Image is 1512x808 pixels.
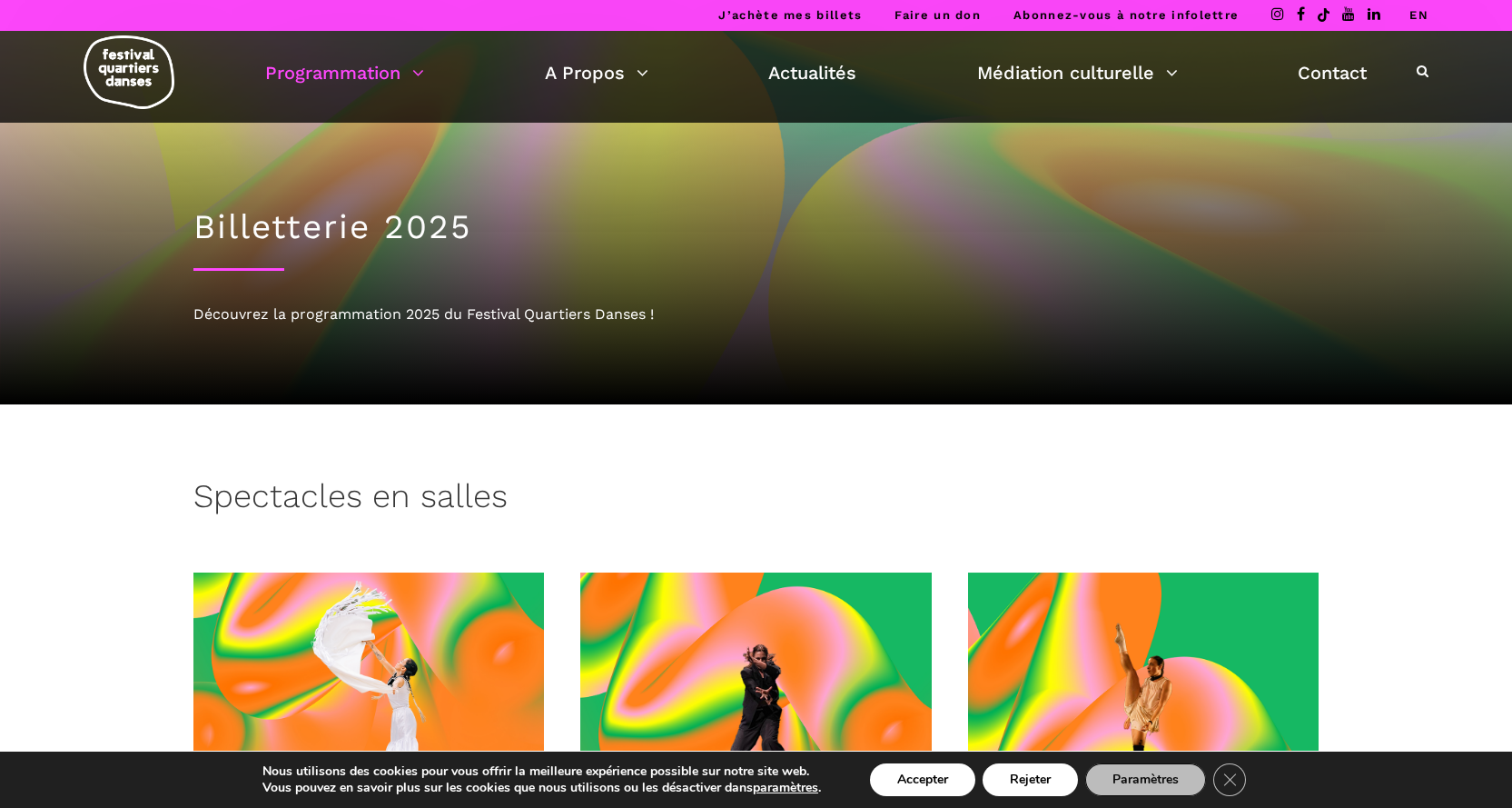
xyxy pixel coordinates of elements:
button: Rejeter [983,763,1078,796]
div: Découvrez la programmation 2025 du Festival Quartiers Danses ! [193,303,1319,326]
button: Accepter [870,763,975,796]
p: Nous utilisons des cookies pour vous offrir la meilleure expérience possible sur notre site web. [262,763,821,780]
img: logo-fqd-med [84,35,174,109]
p: Vous pouvez en savoir plus sur les cookies que nous utilisons ou les désactiver dans . [262,780,821,796]
a: Programmation [265,57,424,88]
a: Faire un don [894,8,981,22]
button: Close GDPR Cookie Banner [1213,763,1246,796]
a: A Propos [545,57,648,88]
a: J’achète mes billets [718,8,862,22]
a: Médiation culturelle [977,57,1178,88]
a: EN [1409,8,1428,22]
h3: Spectacles en salles [193,477,508,523]
h1: Billetterie 2025 [193,207,1319,247]
a: Contact [1298,57,1367,88]
button: paramètres [753,780,818,796]
a: Abonnez-vous à notre infolettre [1013,8,1239,22]
a: Actualités [768,57,856,88]
button: Paramètres [1085,763,1206,796]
